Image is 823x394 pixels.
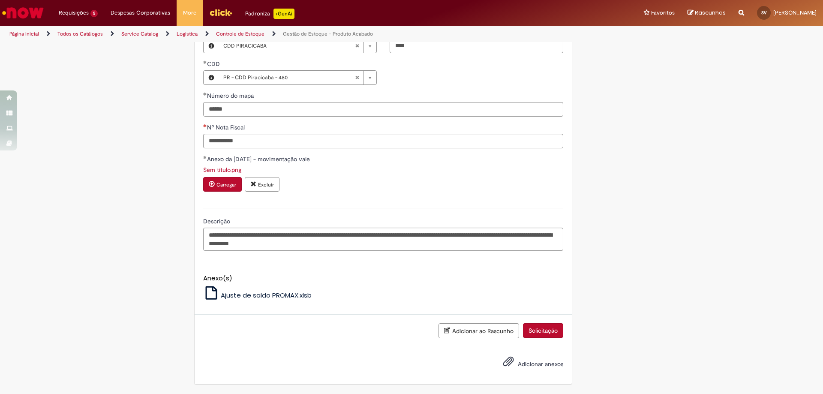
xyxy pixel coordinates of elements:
span: [PERSON_NAME] [773,9,817,16]
input: Nº Nota Fiscal [203,134,563,148]
small: Carregar [216,181,236,188]
span: Obrigatório Preenchido [203,156,207,159]
button: Adicionar ao Rascunho [439,323,519,338]
span: Ajuste de saldo PROMAX.xlsb [221,291,312,300]
abbr: Limpar campo Regional/Geografia [351,39,363,53]
a: PR - CDD Piracicaba - 480Limpar campo CDD [219,71,376,84]
a: CDD PIRACICABALimpar campo Regional/Geografia [219,39,376,53]
span: Anexo da [DATE] - movimentação vale [207,155,312,163]
span: Número do mapa [207,92,255,99]
span: PR - CDD Piracicaba - 480 [223,71,355,84]
a: Logistica [177,30,198,37]
span: CDD [207,60,222,68]
span: Nº Nota Fiscal [207,123,246,131]
span: Descrição [203,217,232,225]
span: 5 [90,10,98,17]
a: Ajuste de saldo PROMAX.xlsb [203,291,312,300]
button: Excluir anexo Sem título.png [245,177,279,192]
a: Gestão de Estoque – Produto Acabado [283,30,373,37]
img: click_logo_yellow_360x200.png [209,6,232,19]
span: Obrigatório Preenchido [203,92,207,96]
span: SV [761,10,767,15]
input: Número do mapa [203,102,563,117]
span: More [183,9,196,17]
a: Service Catalog [121,30,158,37]
span: Requisições [59,9,89,17]
p: +GenAi [273,9,294,19]
button: CDD, Visualizar este registro PR - CDD Piracicaba - 480 [204,71,219,84]
span: Rascunhos [695,9,726,17]
a: Download de Sem título.png [203,166,241,174]
button: Carregar anexo de Anexo da 02.05.01 - movimentação vale Required [203,177,242,192]
span: Obrigatório Preenchido [203,60,207,64]
span: Adicionar anexos [518,360,563,368]
a: Rascunhos [688,9,726,17]
a: Controle de Estoque [216,30,264,37]
button: Adicionar anexos [501,354,516,373]
a: Todos os Catálogos [57,30,103,37]
abbr: Limpar campo CDD [351,71,363,84]
textarea: Descrição [203,228,563,251]
a: Página inicial [9,30,39,37]
ul: Trilhas de página [6,26,542,42]
button: Solicitação [523,323,563,338]
div: Padroniza [245,9,294,19]
span: Necessários [203,124,207,127]
img: ServiceNow [1,4,45,21]
span: CDD PIRACICABA [223,39,355,53]
input: Centro SAP [390,39,563,53]
small: Excluir [258,181,274,188]
button: Regional/Geografia, Visualizar este registro CDD PIRACICABA [204,39,219,53]
h5: Anexo(s) [203,275,563,282]
span: Favoritos [651,9,675,17]
span: Despesas Corporativas [111,9,170,17]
